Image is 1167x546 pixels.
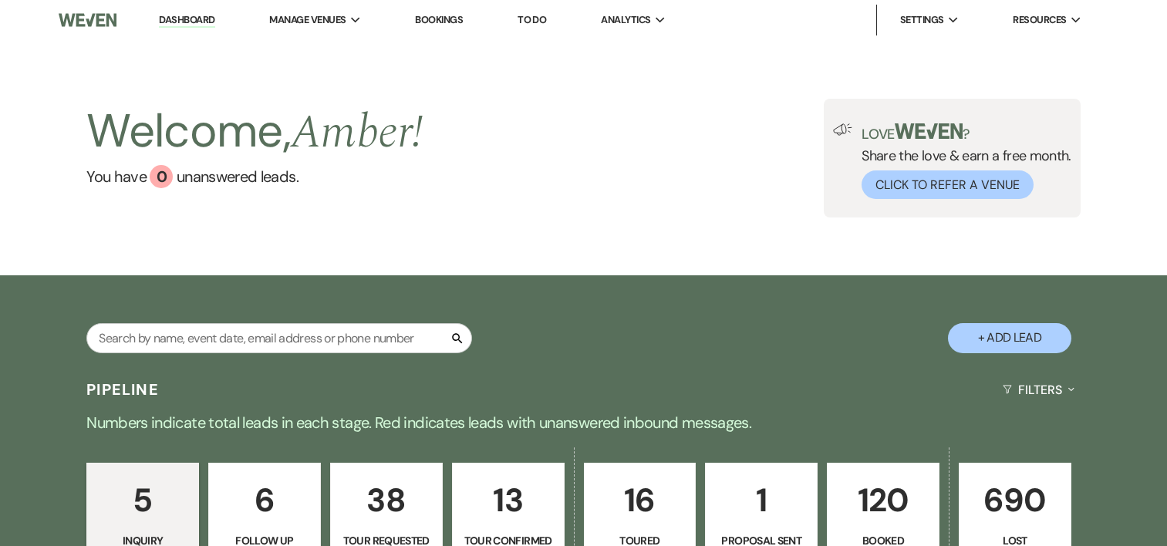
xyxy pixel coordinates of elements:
p: 5 [96,474,189,526]
p: 1 [715,474,808,526]
p: 120 [837,474,929,526]
div: Share the love & earn a free month. [852,123,1071,199]
button: Click to Refer a Venue [862,170,1034,199]
img: weven-logo-green.svg [895,123,963,139]
p: Love ? [862,123,1071,141]
img: Weven Logo [59,4,116,36]
p: 16 [594,474,686,526]
h3: Pipeline [86,379,159,400]
span: Amber ! [291,97,423,168]
p: Numbers indicate total leads in each stage. Red indicates leads with unanswered inbound messages. [29,410,1139,435]
input: Search by name, event date, email address or phone number [86,323,472,353]
a: To Do [518,13,546,26]
div: 0 [150,165,173,188]
span: Manage Venues [269,12,346,28]
span: Settings [900,12,944,28]
a: You have 0 unanswered leads. [86,165,423,188]
img: loud-speaker-illustration.svg [833,123,852,136]
p: 13 [462,474,555,526]
span: Resources [1013,12,1066,28]
p: 6 [218,474,311,526]
button: Filters [997,369,1081,410]
a: Dashboard [159,13,214,28]
p: 690 [969,474,1061,526]
button: + Add Lead [948,323,1071,353]
p: 38 [340,474,433,526]
h2: Welcome, [86,99,423,165]
span: Analytics [601,12,650,28]
a: Bookings [415,13,463,26]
